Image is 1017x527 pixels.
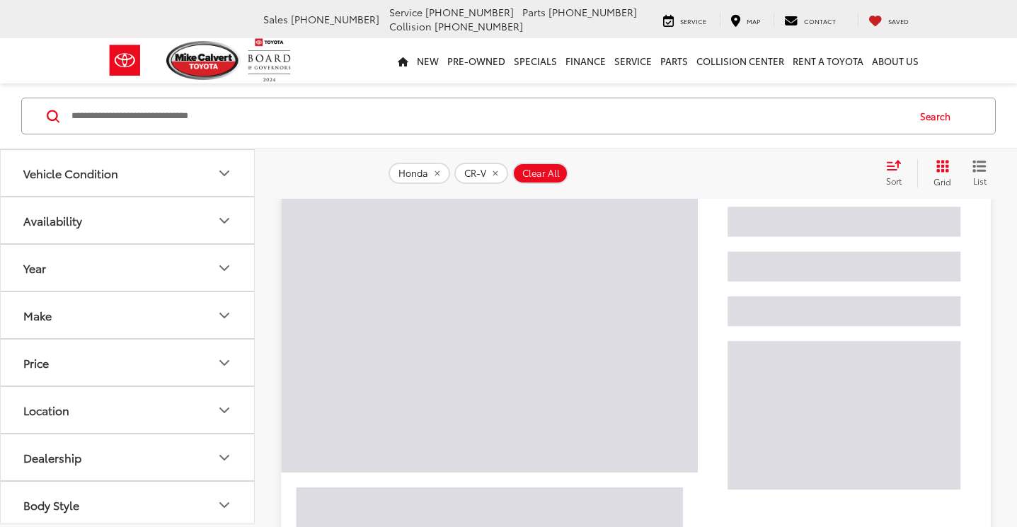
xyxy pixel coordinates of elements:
input: Search by Make, Model, or Keyword [70,99,907,133]
a: My Saved Vehicles [858,13,919,27]
div: Vehicle Condition [23,166,118,180]
a: About Us [868,38,923,83]
div: Location [216,402,233,419]
span: Saved [888,16,909,25]
span: [PHONE_NUMBER] [435,19,523,33]
button: MakeMake [1,292,255,338]
div: Body Style [216,497,233,514]
a: Pre-Owned [443,38,510,83]
div: Price [23,356,49,369]
button: Grid View [917,159,962,187]
div: Make [23,308,52,322]
span: Grid [933,175,951,187]
span: Contact [804,16,836,25]
div: Dealership [23,451,81,464]
a: Rent a Toyota [788,38,868,83]
div: Make [216,307,233,324]
button: LocationLocation [1,387,255,433]
span: [PHONE_NUMBER] [548,5,637,19]
img: Mike Calvert Toyota [166,41,241,80]
div: Year [23,261,46,274]
button: remove CR-V [454,163,508,184]
div: Body Style [23,498,79,511]
button: List View [962,159,997,187]
div: Vehicle Condition [216,165,233,182]
a: Collision Center [692,38,788,83]
button: Select sort value [879,159,917,187]
a: Map [720,13,771,27]
a: New [413,38,443,83]
div: Location [23,403,69,417]
div: Price [216,354,233,371]
span: [PHONE_NUMBER] [425,5,514,19]
div: Availability [23,214,82,227]
div: Dealership [216,449,233,466]
a: Home [393,38,413,83]
button: Search [907,98,971,134]
span: Service [389,5,423,19]
span: List [972,175,987,187]
div: Year [216,260,233,277]
button: PricePrice [1,340,255,386]
button: AvailabilityAvailability [1,197,255,243]
a: Service [610,38,656,83]
span: Collision [389,19,432,33]
a: Finance [561,38,610,83]
div: Availability [216,212,233,229]
span: Sales [263,12,288,26]
span: Clear All [522,168,560,179]
a: Specials [510,38,561,83]
a: Service [653,13,717,27]
button: remove Honda [389,163,450,184]
span: Map [747,16,760,25]
span: Sort [886,175,902,187]
a: Parts [656,38,692,83]
span: Parts [522,5,546,19]
img: Toyota [98,37,151,83]
span: Service [680,16,706,25]
button: Clear All [512,163,568,184]
span: Honda [398,168,428,179]
button: YearYear [1,245,255,291]
button: Vehicle ConditionVehicle Condition [1,150,255,196]
span: CR-V [464,168,486,179]
button: DealershipDealership [1,434,255,480]
a: Contact [774,13,846,27]
span: [PHONE_NUMBER] [291,12,379,26]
